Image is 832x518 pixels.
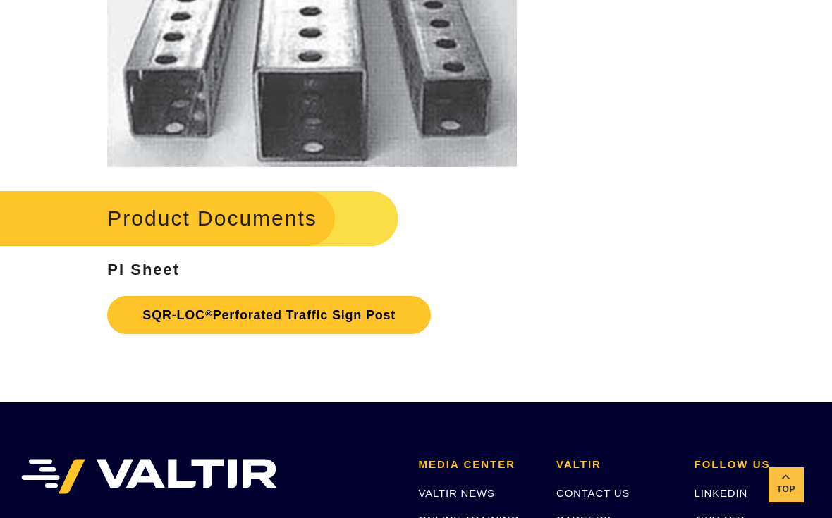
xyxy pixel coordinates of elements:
h2: VALTIR [556,459,673,471]
a: Top [769,467,804,502]
h2: MEDIA CENTER [419,459,536,471]
a: SQR-LOC®Perforated Traffic Sign Post [107,296,431,334]
a: CONTACT US [556,487,630,499]
span: Top [769,481,804,498]
a: VALTIR NEWS [419,487,495,499]
sup: ® [205,308,213,319]
h2: FOLLOW US [695,459,812,471]
a: LINKEDIN [695,487,748,499]
img: VALTIR [21,459,277,494]
strong: PI Sheet [107,261,180,278]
